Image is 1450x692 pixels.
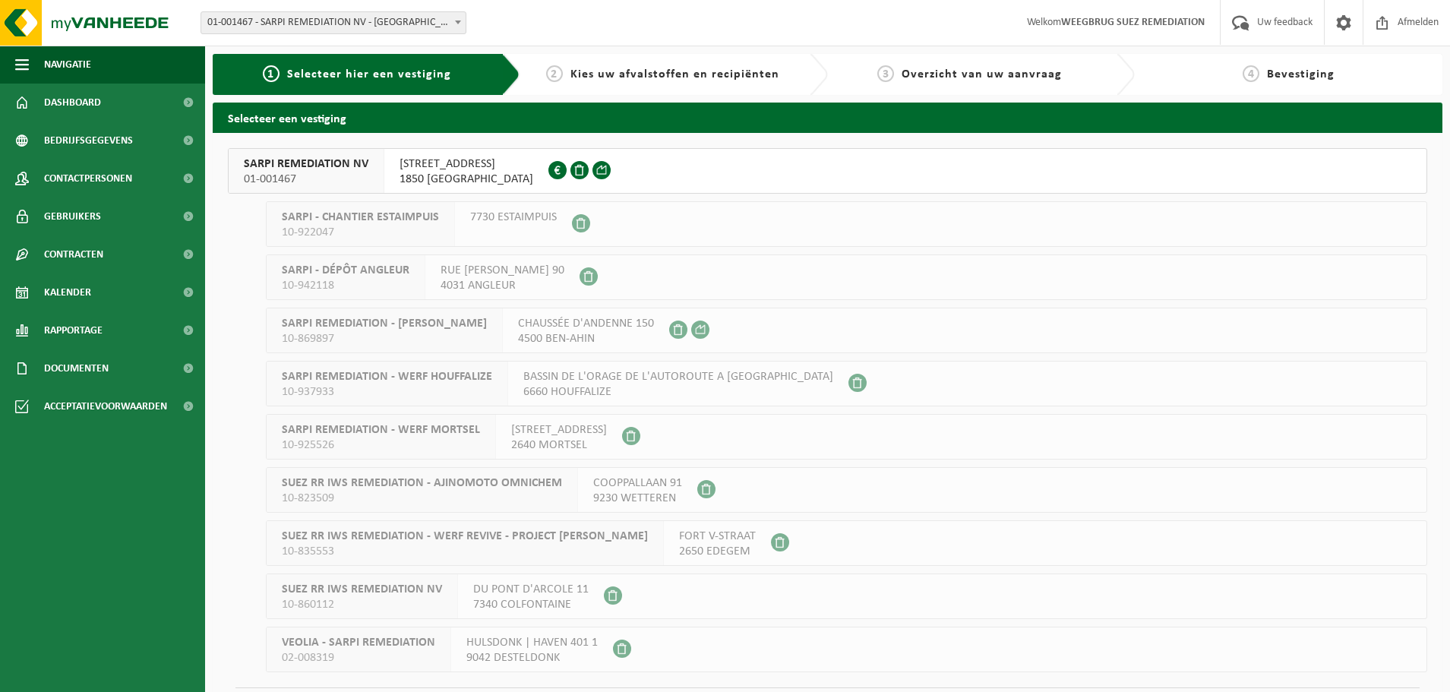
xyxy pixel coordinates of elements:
[466,635,598,650] span: HULSDONK | HAVEN 401 1
[201,11,466,34] span: 01-001467 - SARPI REMEDIATION NV - GRIMBERGEN
[282,384,492,400] span: 10-937933
[228,148,1427,194] button: SARPI REMEDIATION NV 01-001467 [STREET_ADDRESS]1850 [GEOGRAPHIC_DATA]
[523,384,833,400] span: 6660 HOUFFALIZE
[518,316,654,331] span: CHAUSSÉE D'ANDENNE 150
[523,369,833,384] span: BASSIN DE L'ORAGE DE L'AUTOROUTE A [GEOGRAPHIC_DATA]
[44,197,101,235] span: Gebruikers
[201,12,466,33] span: 01-001467 - SARPI REMEDIATION NV - GRIMBERGEN
[282,422,480,438] span: SARPI REMEDIATION - WERF MORTSEL
[570,68,779,81] span: Kies uw afvalstoffen en recipiënten
[282,491,562,506] span: 10-823509
[511,438,607,453] span: 2640 MORTSEL
[282,331,487,346] span: 10-869897
[44,387,167,425] span: Acceptatievoorwaarden
[593,476,682,491] span: COOPPALLAAN 91
[244,156,368,172] span: SARPI REMEDIATION NV
[282,210,439,225] span: SARPI - CHANTIER ESTAIMPUIS
[877,65,894,82] span: 3
[282,316,487,331] span: SARPI REMEDIATION - [PERSON_NAME]
[441,278,564,293] span: 4031 ANGLEUR
[441,263,564,278] span: RUE [PERSON_NAME] 90
[263,65,280,82] span: 1
[400,156,533,172] span: [STREET_ADDRESS]
[282,263,409,278] span: SARPI - DÉPÔT ANGLEUR
[282,476,562,491] span: SUEZ RR IWS REMEDIATION - AJINOMOTO OMNICHEM
[282,597,442,612] span: 10-860112
[287,68,451,81] span: Selecteer hier een vestiging
[473,582,589,597] span: DU PONT D'ARCOLE 11
[44,160,132,197] span: Contactpersonen
[282,529,648,544] span: SUEZ RR IWS REMEDIATION - WERF REVIVE - PROJECT [PERSON_NAME]
[44,311,103,349] span: Rapportage
[282,438,480,453] span: 10-925526
[282,582,442,597] span: SUEZ RR IWS REMEDIATION NV
[470,210,557,225] span: 7730 ESTAIMPUIS
[466,650,598,665] span: 9042 DESTELDONK
[44,349,109,387] span: Documenten
[546,65,563,82] span: 2
[44,235,103,273] span: Contracten
[593,491,682,506] span: 9230 WETTEREN
[44,84,101,122] span: Dashboard
[282,544,648,559] span: 10-835553
[282,369,492,384] span: SARPI REMEDIATION - WERF HOUFFALIZE
[902,68,1062,81] span: Overzicht van uw aanvraag
[1243,65,1259,82] span: 4
[282,225,439,240] span: 10-922047
[213,103,1442,132] h2: Selecteer een vestiging
[1267,68,1335,81] span: Bevestiging
[44,273,91,311] span: Kalender
[282,278,409,293] span: 10-942118
[282,650,435,665] span: 02-008319
[518,331,654,346] span: 4500 BEN-AHIN
[511,422,607,438] span: [STREET_ADDRESS]
[44,122,133,160] span: Bedrijfsgegevens
[679,529,756,544] span: FORT V-STRAAT
[679,544,756,559] span: 2650 EDEGEM
[1061,17,1205,28] strong: WEEGBRUG SUEZ REMEDIATION
[400,172,533,187] span: 1850 [GEOGRAPHIC_DATA]
[44,46,91,84] span: Navigatie
[473,597,589,612] span: 7340 COLFONTAINE
[244,172,368,187] span: 01-001467
[282,635,435,650] span: VEOLIA - SARPI REMEDIATION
